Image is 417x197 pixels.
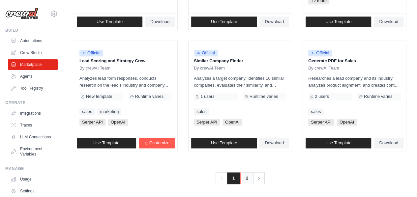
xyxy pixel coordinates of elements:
a: Automations [8,36,58,46]
a: Marketplace [8,59,58,70]
span: Official [194,50,218,56]
span: New template [86,94,112,99]
p: Lead Scoring and Strategy Crew [79,58,172,64]
span: Serper API [308,119,334,126]
span: Serper API [79,119,105,126]
a: marketing [97,108,121,115]
a: sales [308,108,323,115]
span: Customize [149,140,169,146]
span: Download [265,19,284,24]
div: Build [5,28,58,33]
span: OpenAI [108,119,128,126]
span: By crewAI Team [194,66,225,71]
img: Logo [5,8,38,20]
div: Operate [5,100,58,105]
a: Integrations [8,108,58,119]
p: Similar Company Finder [194,58,286,64]
span: Runtime varies [364,94,393,99]
p: Analyzes lead form responses, conducts research on the lead's industry and company, and scores th... [79,75,172,89]
span: Serper API [194,119,220,126]
span: 2 users [315,94,329,99]
span: Use Template [325,140,351,146]
a: Crew Studio [8,47,58,58]
a: Use Template [306,16,371,27]
span: Official [308,50,332,56]
span: By crewAI Team [308,66,339,71]
a: Download [145,16,175,27]
p: Analyzes a target company, identifies 10 similar companies, evaluates their similarity, and provi... [194,75,286,89]
a: Usage [8,174,58,184]
a: Use Template [77,138,136,148]
a: Settings [8,186,58,196]
a: sales [194,108,209,115]
span: 1 [227,172,240,184]
a: LLM Connections [8,132,58,142]
span: OpenAI [223,119,242,126]
a: Download [259,138,289,148]
span: Use Template [211,140,237,146]
span: Use Template [211,19,237,24]
a: Download [374,16,403,27]
p: Researches a lead company and its industry, analyzes product alignment, and creates content for a... [308,75,401,89]
a: Download [259,16,289,27]
a: Use Template [191,16,257,27]
a: Download [374,138,403,148]
span: Use Template [325,19,351,24]
nav: Pagination [216,172,265,184]
span: Use Template [97,19,123,24]
a: Environment Variables [8,144,58,159]
a: Tool Registry [8,83,58,94]
a: Agents [8,71,58,82]
a: 2 [240,172,253,184]
span: Download [150,19,169,24]
span: Official [79,50,103,56]
span: Use Template [93,140,119,146]
span: OpenAI [337,119,357,126]
span: Runtime varies [135,94,164,99]
span: Download [379,140,398,146]
a: Use Template [306,138,371,148]
p: Generate PDF for Sales [308,58,401,64]
a: Use Template [77,16,142,27]
a: Customize [139,138,175,148]
span: Runtime varies [250,94,278,99]
a: Use Template [191,138,257,148]
span: Download [265,140,284,146]
a: Traces [8,120,58,130]
span: 1 users [200,94,215,99]
div: Manage [5,166,58,171]
span: Download [379,19,398,24]
span: By crewAI Team [79,66,110,71]
a: sales [79,108,95,115]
